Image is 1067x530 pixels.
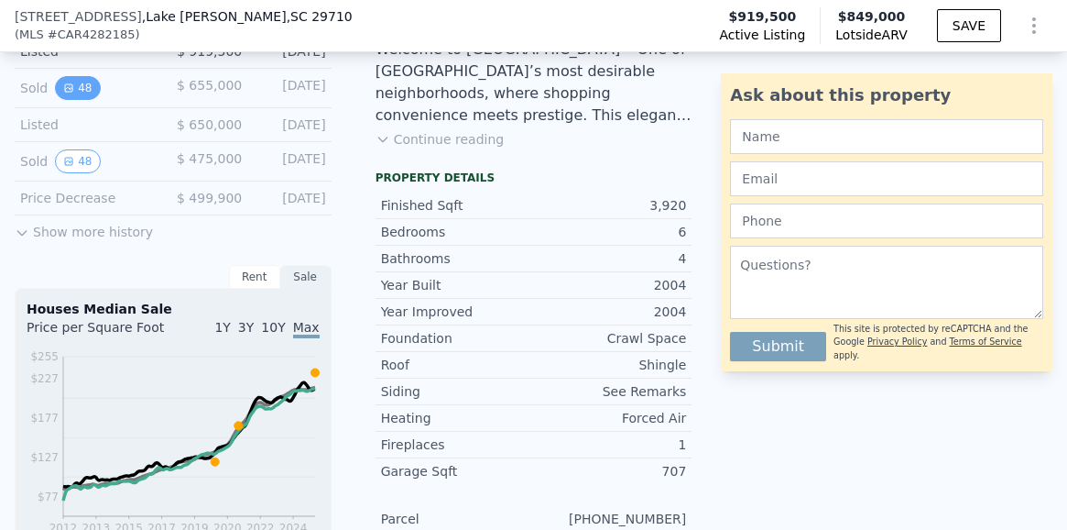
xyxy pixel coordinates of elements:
span: [STREET_ADDRESS] [15,7,142,26]
span: Max [293,320,320,338]
button: Continue reading [376,130,505,149]
span: , SC 29710 [287,9,353,24]
div: Sold [20,76,158,100]
div: Year Built [381,276,534,294]
div: [DATE] [256,76,325,100]
div: 4 [533,249,686,268]
div: Heating [381,409,534,427]
button: View historical data [55,149,100,173]
div: Bathrooms [381,249,534,268]
span: $ 475,000 [177,151,242,166]
button: Show more history [15,215,153,241]
a: Privacy Policy [867,337,927,347]
div: [DATE] [256,116,325,134]
div: Sold [20,149,158,173]
span: $ 650,000 [177,117,242,132]
div: Price per Square Foot [27,318,173,348]
div: Siding [381,382,534,401]
div: [PHONE_NUMBER] [533,510,686,528]
div: ( ) [15,26,140,44]
span: , Lake [PERSON_NAME] [142,7,353,26]
div: Year Improved [381,303,534,321]
div: 2004 [533,303,686,321]
div: Rent [229,265,280,289]
div: 3,920 [533,196,686,215]
span: 3Y [238,320,254,335]
tspan: $127 [30,451,59,464]
div: This site is protected by reCAPTCHA and the Google and apply. [833,323,1043,362]
span: 1Y [214,320,230,335]
div: Garage Sqft [381,462,534,480]
tspan: $177 [30,412,59,425]
span: 10Y [261,320,285,335]
button: Submit [730,332,826,361]
div: Listed [20,116,158,134]
div: Parcel [381,510,534,528]
div: 1 [533,436,686,454]
span: Lotside ARV [835,26,907,44]
button: SAVE [937,9,1001,42]
div: 2004 [533,276,686,294]
tspan: $227 [30,372,59,385]
div: 6 [533,223,686,241]
div: Price Decrease [20,189,158,207]
div: [DATE] [256,149,325,173]
span: Active Listing [719,26,805,44]
div: Forced Air [533,409,686,427]
div: Ask about this property [730,83,1043,108]
div: Houses Median Sale [27,300,320,318]
button: View historical data [55,76,100,100]
input: Phone [730,204,1043,238]
div: Foundation [381,329,534,348]
span: MLS [19,26,44,44]
div: Welcome to [GEOGRAPHIC_DATA] – One of [GEOGRAPHIC_DATA]’s most desirable neighborhoods, where sho... [376,39,692,127]
div: Property details [376,171,692,185]
span: $849,000 [838,9,906,24]
div: [DATE] [256,189,325,207]
tspan: $255 [30,350,59,363]
div: Fireplaces [381,436,534,454]
span: $919,500 [729,7,797,26]
div: Sale [280,265,332,289]
input: Email [730,161,1043,196]
div: Finished Sqft [381,196,534,215]
button: Show Options [1016,7,1052,44]
div: Roof [381,356,534,374]
div: 707 [533,462,686,480]
a: Terms of Service [950,337,1022,347]
input: Name [730,119,1043,154]
span: $ 499,900 [177,191,242,205]
span: $ 655,000 [177,78,242,93]
div: See Remarks [533,382,686,401]
span: # CAR4282185 [48,26,136,44]
div: Shingle [533,356,686,374]
div: Crawl Space [533,329,686,348]
div: Bedrooms [381,223,534,241]
tspan: $77 [38,491,59,503]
